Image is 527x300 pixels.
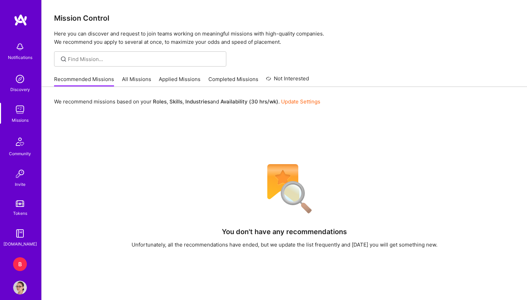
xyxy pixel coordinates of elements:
[68,56,221,63] input: Find Mission...
[159,76,200,87] a: Applied Missions
[266,74,309,87] a: Not Interested
[220,98,278,105] b: Availability (30 hrs/wk)
[255,160,314,218] img: No Results
[153,98,167,105] b: Roles
[10,86,30,93] div: Discovery
[13,103,27,117] img: teamwork
[13,167,27,181] img: Invite
[54,14,515,22] h3: Mission Control
[54,30,515,46] p: Here you can discover and request to join teams working on meaningful missions with high-quality ...
[54,76,114,87] a: Recommended Missions
[13,40,27,54] img: bell
[12,133,28,150] img: Community
[13,257,27,271] div: B
[13,227,27,240] img: guide book
[122,76,151,87] a: All Missions
[185,98,210,105] b: Industries
[13,72,27,86] img: discovery
[281,98,320,105] a: Update Settings
[12,117,29,124] div: Missions
[8,54,32,61] div: Notifications
[132,241,437,248] div: Unfortunately, all the recommendations have ended, but we update the list frequently and [DATE] y...
[3,240,37,248] div: [DOMAIN_NAME]
[9,150,31,157] div: Community
[14,14,28,26] img: logo
[54,98,320,105] p: We recommend missions based on your , , and .
[13,210,27,217] div: Tokens
[15,181,25,188] div: Invite
[11,281,29,294] a: User Avatar
[13,281,27,294] img: User Avatar
[169,98,183,105] b: Skills
[11,257,29,271] a: B
[16,200,24,207] img: tokens
[208,76,258,87] a: Completed Missions
[60,55,68,63] i: icon SearchGrey
[222,228,347,236] h4: You don't have any recommendations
